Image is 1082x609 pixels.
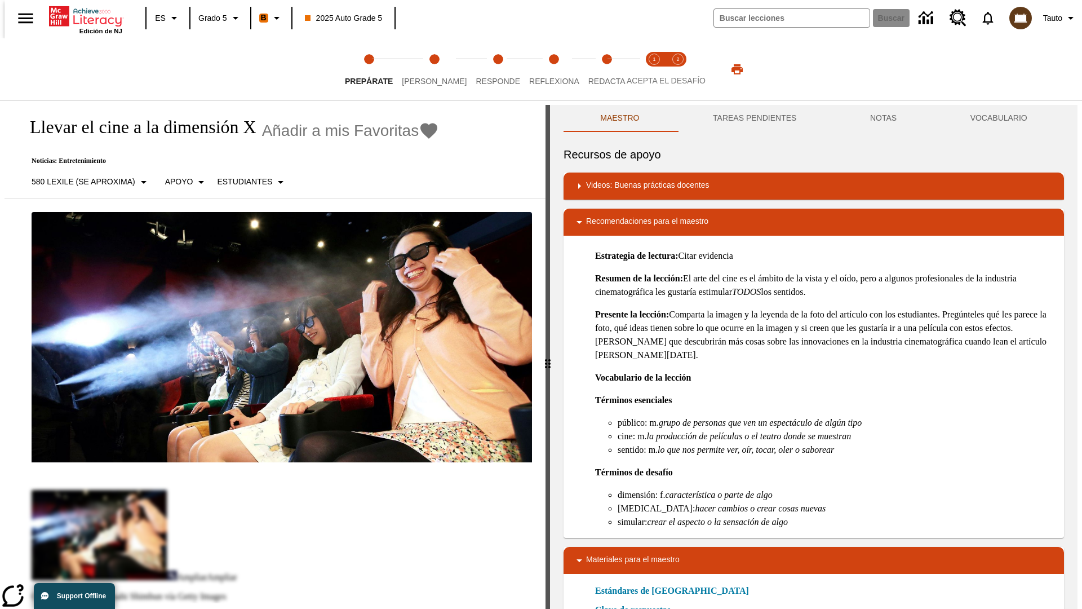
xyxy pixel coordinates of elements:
span: Tauto [1043,12,1062,24]
button: VOCABULARIO [933,105,1064,132]
span: B [261,11,267,25]
strong: Resumen de la lección: [595,273,683,283]
button: Redacta step 5 of 5 [579,38,635,100]
button: NOTAS [833,105,934,132]
button: Acepta el desafío lee step 1 of 2 [638,38,671,100]
p: Recomendaciones para el maestro [586,215,708,229]
em: grupo de personas que ven un espectáculo de algún tipo [659,418,862,427]
div: activity [550,105,1077,609]
em: lo que nos permite ver, oír, tocar, oler o saborear [658,445,834,454]
a: Centro de información [912,3,943,34]
strong: Términos esenciales [595,395,672,405]
button: Imprimir [719,59,755,80]
text: 1 [653,56,655,62]
button: Tipo de apoyo, Apoyo [161,172,213,192]
span: Responde [476,77,520,86]
button: Seleccione Lexile, 580 Lexile (Se aproxima) [27,172,155,192]
em: la producción de películas o el teatro donde se muestran [647,431,852,441]
a: Estándares de [GEOGRAPHIC_DATA] [595,584,756,598]
button: Responde step 3 of 5 [467,38,529,100]
span: ES [155,12,166,24]
button: Maestro [564,105,676,132]
p: Materiales para el maestro [586,554,680,567]
li: sentido: m. [618,443,1055,457]
div: Videos: Buenas prácticas docentes [564,173,1064,200]
li: [MEDICAL_DATA]: [618,502,1055,515]
span: Redacta [588,77,626,86]
button: Escoja un nuevo avatar [1003,3,1039,33]
em: crear el aspecto o la sensación de algo [647,517,788,527]
div: Recomendaciones para el maestro [564,209,1064,236]
h6: Recursos de apoyo [564,145,1064,164]
span: ACEPTA EL DESAFÍO [627,76,706,85]
p: Estudiantes [217,176,272,188]
p: Noticias: Entretenimiento [18,157,439,165]
button: Boost El color de la clase es anaranjado. Cambiar el color de la clase. [255,8,288,28]
button: Añadir a mis Favoritas - Llevar el cine a la dimensión X [262,121,440,140]
div: reading [5,105,546,603]
p: Citar evidencia [595,249,1055,263]
a: Notificaciones [973,3,1003,33]
span: Añadir a mis Favoritas [262,122,419,140]
button: Acepta el desafío contesta step 2 of 2 [662,38,694,100]
li: público: m. [618,416,1055,430]
input: Buscar campo [714,9,870,27]
em: hacer cambios o crear cosas nuevas [695,504,826,513]
button: Abrir el menú lateral [9,2,42,35]
li: cine: m. [618,430,1055,443]
li: dimensión: f. [618,488,1055,502]
button: Prepárate step 1 of 5 [336,38,402,100]
p: El arte del cine es el ámbito de la vista y el oído, pero a algunos profesionales de la industria... [595,272,1055,299]
button: Lenguaje: ES, Selecciona un idioma [150,8,186,28]
strong: : [666,310,669,319]
button: Support Offline [34,583,115,609]
div: Instructional Panel Tabs [564,105,1064,132]
button: TAREAS PENDIENTES [676,105,833,132]
a: Centro de recursos, Se abrirá en una pestaña nueva. [943,3,973,33]
span: [PERSON_NAME] [402,77,467,86]
span: Reflexiona [529,77,579,86]
p: Comparta la imagen y la leyenda de la foto del artículo con los estudiantes. Pregúnteles qué les ... [595,308,1055,362]
button: Reflexiona step 4 of 5 [520,38,588,100]
div: Portada [49,4,122,34]
p: 580 Lexile (Se aproxima) [32,176,135,188]
span: Edición de NJ [79,28,122,34]
strong: Términos de desafío [595,467,673,477]
strong: Vocabulario de la lección [595,373,691,382]
strong: Presente la lección [595,310,666,319]
p: Apoyo [165,176,193,188]
button: Perfil/Configuración [1039,8,1082,28]
p: Videos: Buenas prácticas docentes [586,179,709,193]
span: Grado 5 [198,12,227,24]
h1: Llevar el cine a la dimensión X [18,117,256,138]
text: 2 [676,56,679,62]
img: avatar image [1009,7,1032,29]
li: simular: [618,515,1055,529]
span: 2025 Auto Grade 5 [305,12,383,24]
button: Seleccionar estudiante [212,172,292,192]
span: Prepárate [345,77,393,86]
button: Lee step 2 of 5 [393,38,476,100]
button: Grado: Grado 5, Elige un grado [194,8,247,28]
span: Support Offline [57,592,106,600]
div: Materiales para el maestro [564,547,1064,574]
strong: Estrategia de lectura: [595,251,679,261]
img: El panel situado frente a los asientos rocía con agua nebulizada al feliz público en un cine equi... [32,212,532,462]
em: característica o parte de algo [665,490,772,500]
div: Pulsa la tecla de intro o la barra espaciadora y luego presiona las flechas de derecha e izquierd... [546,105,550,609]
em: TODOS [732,287,761,297]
